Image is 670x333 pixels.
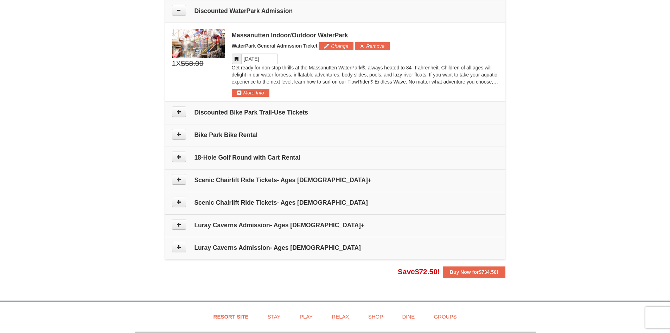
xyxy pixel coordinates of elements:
[415,267,438,276] span: $72.50
[172,154,498,161] h4: 18-Hole Golf Round with Cart Rental
[172,244,498,251] h4: Luray Caverns Admission- Ages [DEMOGRAPHIC_DATA]
[232,43,318,49] span: WaterPark General Admission Ticket
[172,199,498,206] h4: Scenic Chairlift Ride Tickets- Ages [DEMOGRAPHIC_DATA]
[323,309,358,325] a: Relax
[232,32,498,39] div: Massanutten Indoor/Outdoor WaterPark
[172,131,498,138] h4: Bike Park Bike Rental
[291,309,321,325] a: Play
[355,42,390,50] button: Remove
[172,29,225,58] img: 6619917-1403-22d2226d.jpg
[181,58,203,69] span: $58.00
[205,309,257,325] a: Resort Site
[176,58,181,69] span: X
[479,269,497,275] span: $734.50
[425,309,465,325] a: Groups
[319,42,353,50] button: Change
[172,109,498,116] h4: Discounted Bike Park Trail-Use Tickets
[172,222,498,229] h4: Luray Caverns Admission- Ages [DEMOGRAPHIC_DATA]+
[172,7,498,14] h4: Discounted WaterPark Admission
[359,309,392,325] a: Shop
[172,177,498,184] h4: Scenic Chairlift Ride Tickets- Ages [DEMOGRAPHIC_DATA]+
[443,266,505,278] button: Buy Now for$734.50!
[398,267,440,276] span: Save !
[172,58,176,69] span: 1
[232,64,498,85] p: Get ready for non-stop thrills at the Massanutten WaterPark®, always heated to 84° Fahrenheit. Ch...
[450,269,498,275] strong: Buy Now for !
[259,309,289,325] a: Stay
[393,309,423,325] a: Dine
[232,89,269,97] button: More Info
